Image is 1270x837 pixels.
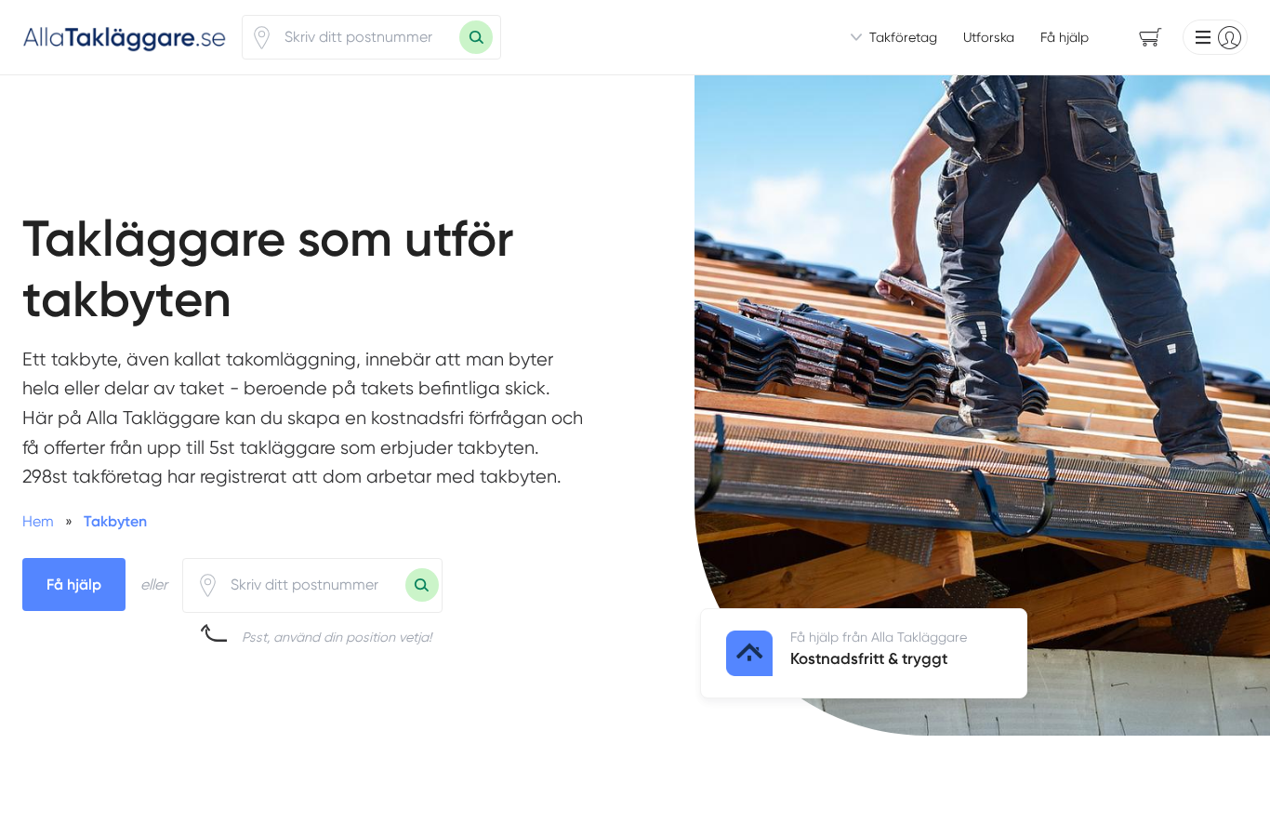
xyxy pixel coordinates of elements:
button: Sök med postnummer [459,20,493,54]
span: navigation-cart [1126,21,1175,54]
input: Skriv ditt postnummer [273,16,459,59]
a: Takbyten [84,512,147,530]
div: Psst, använd din position vetja! [242,628,431,646]
button: Sök med postnummer [405,568,439,602]
svg: Pin / Karta [196,574,219,597]
span: Takföretag [869,28,937,46]
a: Utforska [963,28,1014,46]
span: Klicka för att använda din position. [250,26,273,49]
nav: Breadcrumb [22,510,585,533]
span: Klicka för att använda din position. [196,574,219,597]
div: eller [140,573,167,596]
input: Skriv ditt postnummer [219,564,405,606]
img: Kostnadsfritt & tryggt logotyp [726,631,773,677]
img: Alla Takläggare [22,21,227,52]
svg: Pin / Karta [250,26,273,49]
p: Ett takbyte, även kallat takomläggning, innebär att man byter hela eller delar av taket - beroend... [22,345,585,501]
span: Få hjälp från Alla Takläggare [790,630,967,644]
h5: Kostnadsfritt & tryggt [790,646,967,675]
h1: Takläggare som utför takbyten [22,209,647,345]
span: Få hjälp [1040,28,1089,46]
span: » [65,510,73,533]
span: Få hjälp [22,558,126,611]
a: Hem [22,512,54,530]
